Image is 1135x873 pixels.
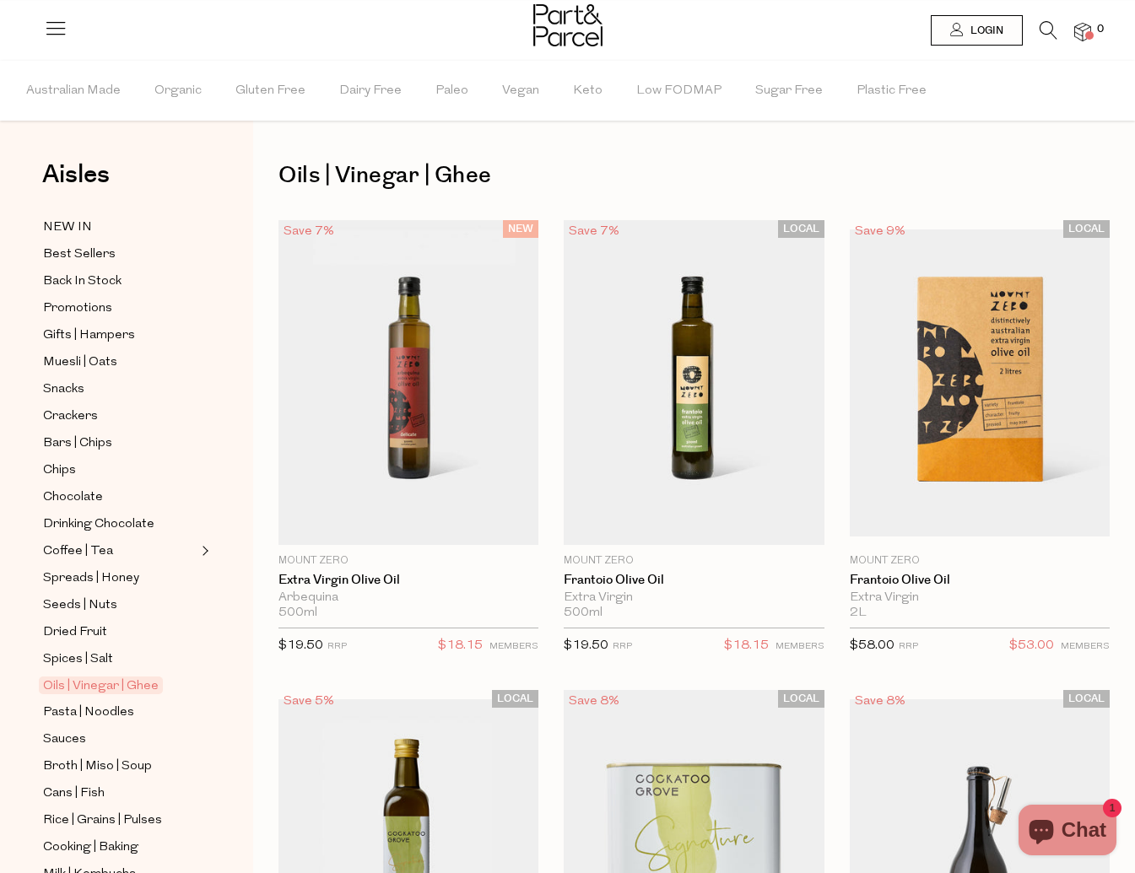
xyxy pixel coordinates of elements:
[43,757,152,777] span: Broth | Miso | Soup
[43,756,197,777] a: Broth | Miso | Soup
[278,573,538,588] a: Extra Virgin Olive Oil
[39,676,163,694] span: Oils | Vinegar | Ghee
[564,590,824,606] div: Extra Virgin
[43,837,197,858] a: Cooking | Baking
[43,702,197,723] a: Pasta | Noodles
[43,326,135,346] span: Gifts | Hampers
[43,434,112,454] span: Bars | Chips
[564,220,624,243] div: Save 7%
[502,62,539,121] span: Vegan
[42,162,110,204] a: Aisles
[43,299,112,319] span: Promotions
[564,639,608,652] span: $19.50
[278,220,339,243] div: Save 7%
[278,220,538,545] img: Extra Virgin Olive Oil
[43,729,197,750] a: Sauces
[1074,23,1091,40] a: 0
[154,62,202,121] span: Organic
[850,690,911,713] div: Save 8%
[492,690,538,708] span: LOCAL
[573,62,603,121] span: Keto
[43,380,84,400] span: Snacks
[43,838,138,858] span: Cooking | Baking
[778,220,824,238] span: LOCAL
[43,218,92,238] span: NEW IN
[42,156,110,193] span: Aisles
[1063,220,1110,238] span: LOCAL
[43,488,103,508] span: Chocolate
[850,606,867,621] span: 2L
[43,298,197,319] a: Promotions
[636,62,722,121] span: Low FODMAP
[43,784,105,804] span: Cans | Fish
[850,639,894,652] span: $58.00
[503,220,538,238] span: NEW
[43,730,86,750] span: Sauces
[235,62,305,121] span: Gluten Free
[43,461,76,481] span: Chips
[43,649,197,670] a: Spices | Salt
[278,606,317,621] span: 500ml
[43,244,197,265] a: Best Sellers
[43,703,134,723] span: Pasta | Noodles
[1061,642,1110,651] small: MEMBERS
[724,635,769,657] span: $18.15
[43,272,122,292] span: Back In Stock
[850,220,911,243] div: Save 9%
[43,811,162,831] span: Rice | Grains | Pulses
[43,569,139,589] span: Spreads | Honey
[1013,805,1121,860] inbox-online-store-chat: Shopify online store chat
[43,622,197,643] a: Dried Fruit
[278,590,538,606] div: Arbequina
[899,642,918,651] small: RRP
[43,407,98,427] span: Crackers
[564,690,624,713] div: Save 8%
[533,4,603,46] img: Part&Parcel
[43,542,113,562] span: Coffee | Tea
[43,541,197,562] a: Coffee | Tea
[43,568,197,589] a: Spreads | Honey
[613,642,632,651] small: RRP
[850,590,1110,606] div: Extra Virgin
[278,156,1110,195] h1: Oils | Vinegar | Ghee
[966,24,1003,38] span: Login
[278,553,538,569] p: Mount Zero
[43,379,197,400] a: Snacks
[43,406,197,427] a: Crackers
[564,220,824,545] img: Frantoio Olive Oil
[327,642,347,651] small: RRP
[1063,690,1110,708] span: LOCAL
[564,606,603,621] span: 500ml
[43,649,113,670] span: Spices | Salt
[931,15,1023,46] a: Login
[850,573,1110,588] a: Frantoio Olive Oil
[43,325,197,346] a: Gifts | Hampers
[43,217,197,238] a: NEW IN
[43,810,197,831] a: Rice | Grains | Pulses
[43,595,117,616] span: Seeds | Nuts
[778,690,824,708] span: LOCAL
[564,553,824,569] p: Mount Zero
[43,433,197,454] a: Bars | Chips
[43,460,197,481] a: Chips
[43,515,154,535] span: Drinking Chocolate
[43,245,116,265] span: Best Sellers
[438,635,483,657] span: $18.15
[278,690,339,713] div: Save 5%
[43,514,197,535] a: Drinking Chocolate
[850,229,1110,536] img: Frantoio Olive Oil
[26,62,121,121] span: Australian Made
[564,573,824,588] a: Frantoio Olive Oil
[435,62,468,121] span: Paleo
[755,62,823,121] span: Sugar Free
[278,639,323,652] span: $19.50
[1009,635,1054,657] span: $53.00
[1093,22,1108,37] span: 0
[43,783,197,804] a: Cans | Fish
[857,62,927,121] span: Plastic Free
[43,271,197,292] a: Back In Stock
[43,487,197,508] a: Chocolate
[43,353,117,373] span: Muesli | Oats
[850,553,1110,569] p: Mount Zero
[43,622,107,643] span: Dried Fruit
